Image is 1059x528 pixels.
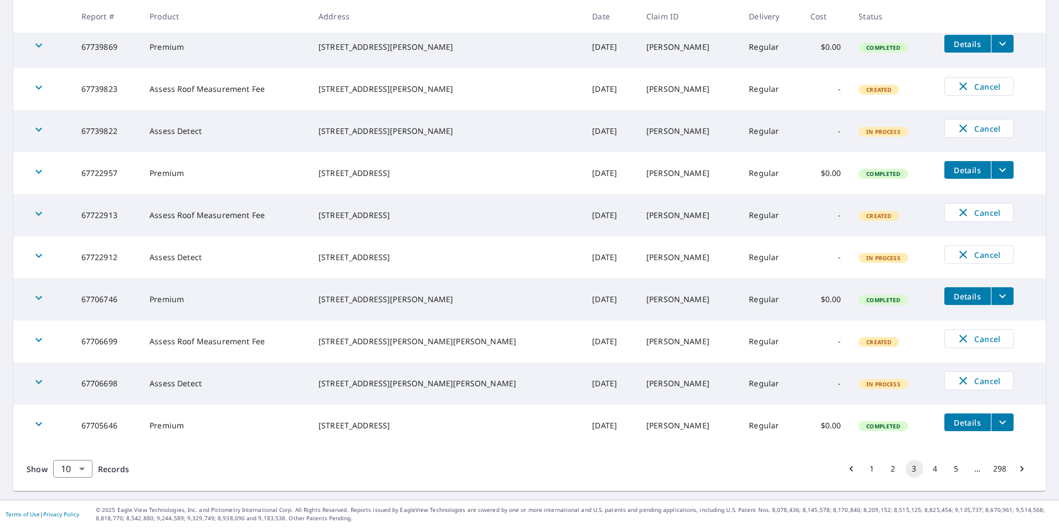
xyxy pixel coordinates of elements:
td: Assess Roof Measurement Fee [141,320,310,363]
td: Regular [740,236,801,278]
td: - [801,320,850,363]
td: [PERSON_NAME] [638,278,740,320]
td: [PERSON_NAME] [638,320,740,363]
td: 67706746 [73,278,141,320]
td: $0.00 [801,278,850,320]
button: detailsBtn-67722957 [944,161,991,179]
span: Cancel [956,80,1002,93]
td: [DATE] [583,194,638,236]
td: Regular [740,68,801,110]
span: Completed [860,170,907,178]
div: [STREET_ADDRESS][PERSON_NAME][PERSON_NAME] [318,336,574,347]
button: Go to page 2 [885,460,902,478]
button: Go to page 298 [990,460,1010,478]
button: filesDropdownBtn-67739869 [991,35,1014,53]
div: … [969,463,986,474]
td: [DATE] [583,320,638,363]
td: 67706699 [73,320,141,363]
td: [PERSON_NAME] [638,26,740,68]
td: [DATE] [583,278,638,320]
button: filesDropdownBtn-67706746 [991,287,1014,305]
td: 67739869 [73,26,141,68]
td: [DATE] [583,363,638,405]
td: Assess Detect [141,363,310,405]
td: [PERSON_NAME] [638,405,740,447]
span: In Process [860,254,907,262]
td: $0.00 [801,26,850,68]
button: filesDropdownBtn-67722957 [991,161,1014,179]
td: Regular [740,278,801,320]
span: Created [860,212,898,220]
span: Records [98,464,129,474]
button: Go to page 5 [948,460,965,478]
span: Cancel [956,122,1002,135]
td: Assess Detect [141,236,310,278]
td: Premium [141,152,310,194]
button: Cancel [944,119,1014,138]
span: Cancel [956,374,1002,387]
button: Cancel [944,203,1014,222]
td: [PERSON_NAME] [638,68,740,110]
td: Premium [141,405,310,447]
td: Regular [740,194,801,236]
td: Assess Roof Measurement Fee [141,194,310,236]
span: In Process [860,128,907,136]
td: [PERSON_NAME] [638,236,740,278]
td: [PERSON_NAME] [638,194,740,236]
td: 67722957 [73,152,141,194]
td: Regular [740,363,801,405]
td: - [801,68,850,110]
button: Cancel [944,77,1014,96]
span: Details [951,417,984,428]
span: Completed [860,296,907,304]
td: Regular [740,110,801,152]
td: $0.00 [801,152,850,194]
button: Go to page 4 [927,460,944,478]
span: Show [27,464,48,474]
td: Regular [740,152,801,194]
div: [STREET_ADDRESS] [318,210,574,221]
td: $0.00 [801,405,850,447]
td: Regular [740,320,801,363]
div: [STREET_ADDRESS] [318,420,574,431]
td: 67705646 [73,405,141,447]
div: [STREET_ADDRESS] [318,168,574,179]
button: Cancel [944,371,1014,390]
td: [DATE] [583,68,638,110]
div: [STREET_ADDRESS][PERSON_NAME] [318,84,574,95]
button: Cancel [944,329,1014,348]
span: Cancel [956,248,1002,261]
p: © 2025 Eagle View Technologies, Inc. and Pictometry International Corp. All Rights Reserved. Repo... [96,506,1053,522]
td: [PERSON_NAME] [638,152,740,194]
td: Assess Roof Measurement Fee [141,68,310,110]
div: [STREET_ADDRESS][PERSON_NAME] [318,126,574,137]
a: Privacy Policy [43,510,79,518]
td: [DATE] [583,236,638,278]
div: [STREET_ADDRESS][PERSON_NAME] [318,42,574,53]
td: 67739823 [73,68,141,110]
td: [PERSON_NAME] [638,110,740,152]
td: Assess Detect [141,110,310,152]
p: | [6,511,79,517]
button: detailsBtn-67706746 [944,287,991,305]
a: Terms of Use [6,510,40,518]
td: - [801,363,850,405]
div: [STREET_ADDRESS][PERSON_NAME] [318,294,574,305]
button: Cancel [944,245,1014,264]
span: In Process [860,380,907,388]
div: [STREET_ADDRESS][PERSON_NAME][PERSON_NAME] [318,378,574,389]
td: Regular [740,26,801,68]
td: 67739822 [73,110,141,152]
td: - [801,194,850,236]
td: - [801,236,850,278]
td: Premium [141,26,310,68]
td: 67722912 [73,236,141,278]
span: Cancel [956,332,1002,345]
div: 10 [53,453,92,484]
button: Go to next page [1013,460,1031,478]
span: Created [860,86,898,94]
nav: pagination navigation [841,460,1032,478]
td: [DATE] [583,110,638,152]
div: Show 10 records [53,460,92,478]
span: Cancel [956,206,1002,219]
